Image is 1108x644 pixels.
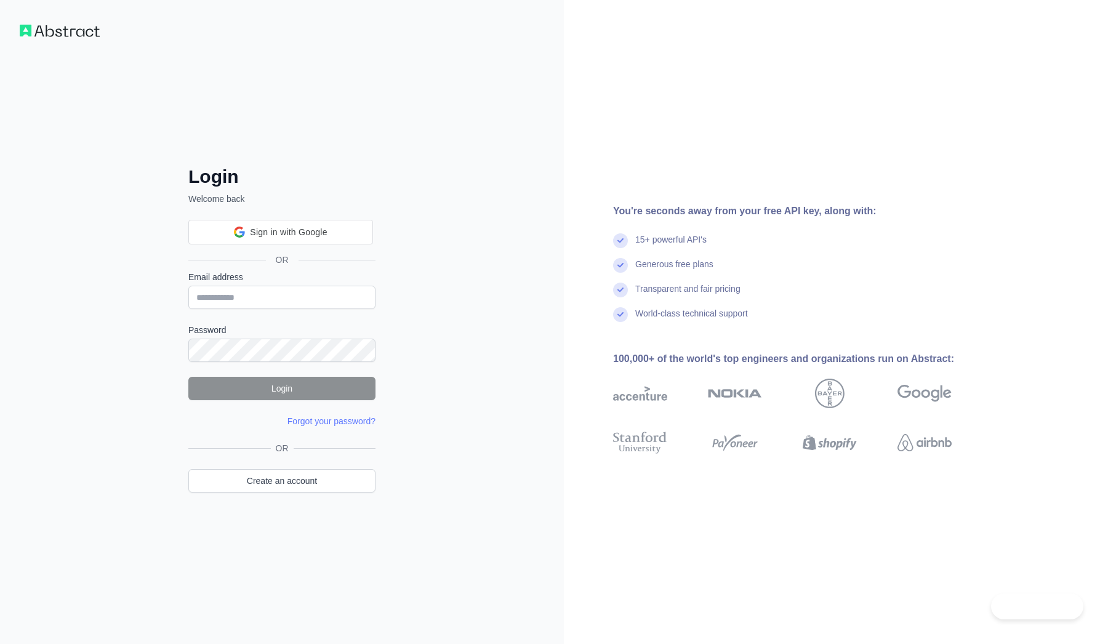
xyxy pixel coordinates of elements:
[250,226,327,239] span: Sign in with Google
[815,379,845,408] img: bayer
[635,258,713,283] div: Generous free plans
[613,204,991,219] div: You're seconds away from your free API key, along with:
[271,442,294,454] span: OR
[708,429,762,456] img: payoneer
[991,594,1083,619] iframe: Toggle Customer Support
[613,283,628,297] img: check mark
[188,469,375,493] a: Create an account
[188,271,375,283] label: Email address
[635,307,748,332] div: World-class technical support
[266,254,299,266] span: OR
[613,233,628,248] img: check mark
[20,25,100,37] img: Workflow
[613,429,667,456] img: stanford university
[708,379,762,408] img: nokia
[188,166,375,188] h2: Login
[613,307,628,322] img: check mark
[287,416,375,426] a: Forgot your password?
[188,377,375,400] button: Login
[188,220,373,244] div: Sign in with Google
[188,193,375,205] p: Welcome back
[613,352,991,366] div: 100,000+ of the world's top engineers and organizations run on Abstract:
[613,258,628,273] img: check mark
[635,283,741,307] div: Transparent and fair pricing
[803,429,857,456] img: shopify
[188,324,375,336] label: Password
[613,379,667,408] img: accenture
[897,429,952,456] img: airbnb
[635,233,707,258] div: 15+ powerful API's
[897,379,952,408] img: google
